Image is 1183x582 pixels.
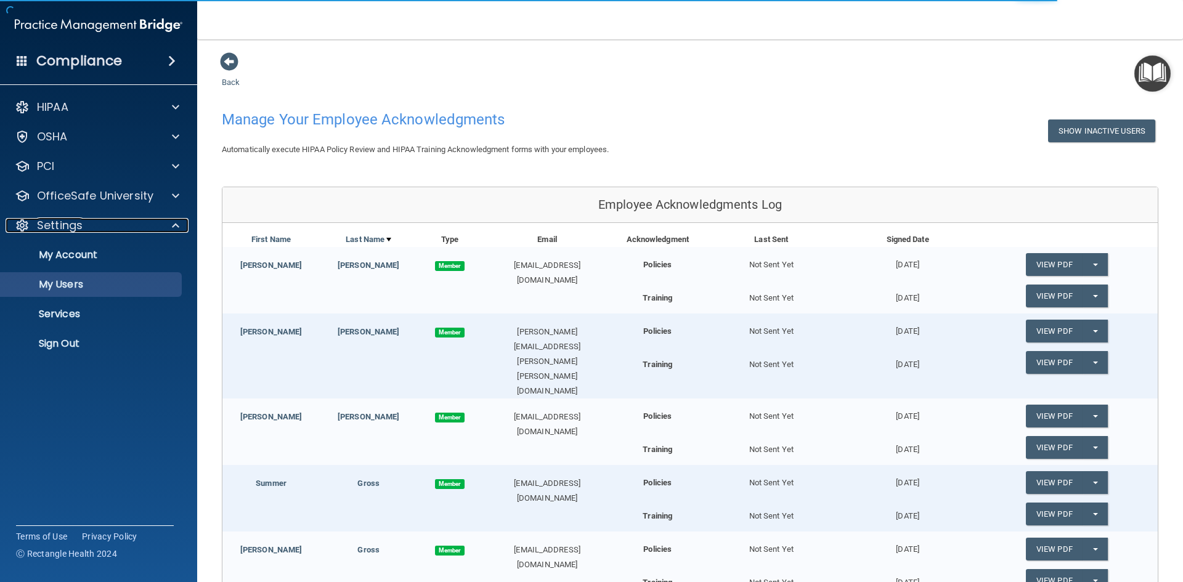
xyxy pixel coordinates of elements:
p: PCI [37,159,54,174]
p: My Account [8,249,176,261]
b: Policies [643,411,672,421]
div: [DATE] [839,503,975,523]
div: Acknowledgment [612,232,704,247]
span: Ⓒ Rectangle Health 2024 [16,548,117,560]
p: HIPAA [37,100,68,115]
div: [DATE] [839,351,975,372]
div: Not Sent Yet [703,313,839,339]
b: Training [643,511,672,520]
div: Not Sent Yet [703,436,839,457]
b: Policies [643,260,672,269]
p: Services [8,308,176,320]
div: [DATE] [839,465,975,490]
div: [DATE] [839,398,975,424]
h4: Manage Your Employee Acknowledgments [222,111,760,127]
p: Settings [37,218,83,233]
div: Not Sent Yet [703,398,839,424]
a: [PERSON_NAME] [338,412,399,421]
h4: Compliance [36,52,122,70]
a: [PERSON_NAME] [240,327,302,336]
span: Automatically execute HIPAA Policy Review and HIPAA Training Acknowledgment forms with your emplo... [222,145,609,154]
a: Summer [256,479,287,488]
div: Not Sent Yet [703,285,839,305]
div: Signed Date [839,232,975,247]
a: View PDF [1026,320,1083,342]
div: Last Sent [703,232,839,247]
p: Sign Out [8,337,176,350]
div: [DATE] [839,285,975,305]
span: Member [435,479,465,489]
a: Terms of Use [16,530,67,543]
span: Member [435,413,465,422]
div: [DATE] [839,531,975,557]
a: PCI [15,159,179,174]
a: OfficeSafe University [15,188,179,203]
a: Gross [357,479,380,488]
a: Last Name [346,232,391,247]
div: [EMAIL_ADDRESS][DOMAIN_NAME] [482,543,612,572]
a: View PDF [1026,436,1083,459]
a: OSHA [15,129,179,144]
div: Type [417,232,482,247]
div: Not Sent Yet [703,351,839,372]
a: Privacy Policy [82,530,137,543]
div: [DATE] [839,436,975,457]
div: Not Sent Yet [703,247,839,272]
p: OSHA [37,129,68,144]
div: [DATE] [839,247,975,272]
p: OfficeSafe University [37,188,153,203]
a: [PERSON_NAME] [338,261,399,270]
div: [EMAIL_ADDRESS][DOMAIN_NAME] [482,258,612,288]
a: View PDF [1026,405,1083,427]
a: View PDF [1026,538,1083,560]
b: Training [643,445,672,454]
a: Back [222,63,240,87]
img: PMB logo [15,13,182,38]
a: HIPAA [15,100,179,115]
div: [PERSON_NAME][EMAIL_ADDRESS][PERSON_NAME][PERSON_NAME][DOMAIN_NAME] [482,325,612,398]
div: Not Sent Yet [703,503,839,523]
div: Email [482,232,612,247]
a: [PERSON_NAME] [338,327,399,336]
a: [PERSON_NAME] [240,412,302,421]
a: [PERSON_NAME] [240,545,302,554]
p: My Users [8,278,176,291]
b: Policies [643,544,672,554]
b: Training [643,360,672,369]
div: [DATE] [839,313,975,339]
button: Show Inactive Users [1048,119,1155,142]
div: Employee Acknowledgments Log [222,187,1158,223]
b: Policies [643,326,672,336]
b: Training [643,293,672,302]
span: Member [435,328,465,337]
div: Not Sent Yet [703,531,839,557]
span: Member [435,546,465,556]
div: [EMAIL_ADDRESS][DOMAIN_NAME] [482,410,612,439]
a: Settings [15,218,179,233]
a: Gross [357,545,380,554]
span: Member [435,261,465,271]
a: First Name [251,232,291,247]
a: View PDF [1026,285,1083,307]
a: View PDF [1026,253,1083,276]
button: Open Resource Center [1134,55,1171,92]
a: View PDF [1026,351,1083,374]
b: Policies [643,478,672,487]
a: [PERSON_NAME] [240,261,302,270]
a: View PDF [1026,471,1083,494]
div: [EMAIL_ADDRESS][DOMAIN_NAME] [482,476,612,506]
a: View PDF [1026,503,1083,525]
div: Not Sent Yet [703,465,839,490]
